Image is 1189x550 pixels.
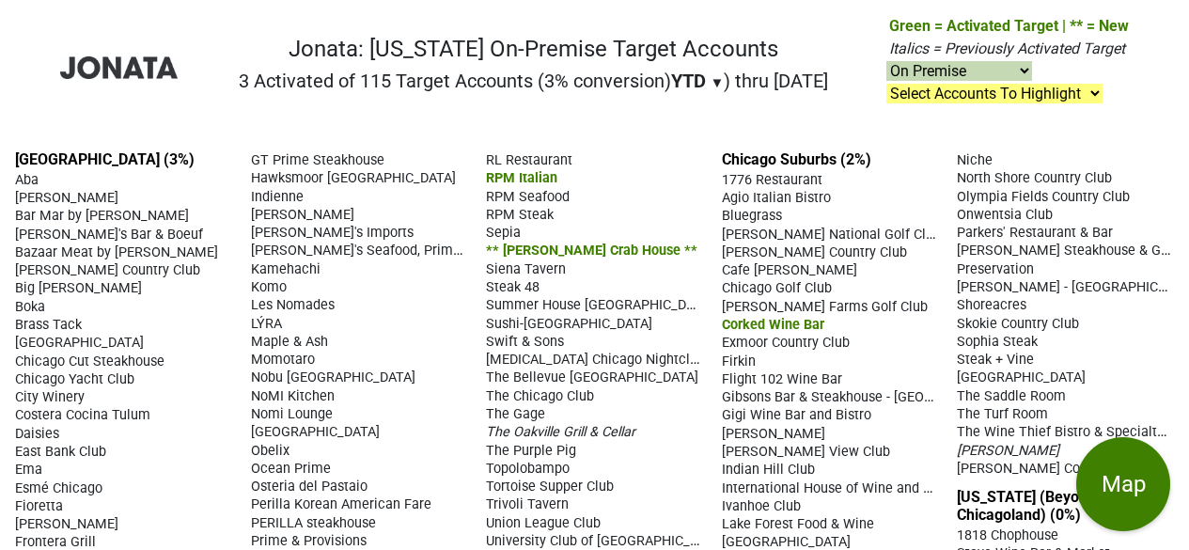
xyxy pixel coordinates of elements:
[486,225,521,241] span: Sepia
[15,407,150,423] span: Costera Cocina Tulum
[722,150,871,168] a: Chicago Suburbs (2%)
[722,426,825,442] span: [PERSON_NAME]
[957,388,1066,404] span: The Saddle Room
[486,334,564,350] span: Swift & Sons
[486,479,614,495] span: Tortoise Supper Club
[957,461,1142,477] span: [PERSON_NAME] Country Club
[15,389,85,405] span: City Winery
[486,295,817,313] span: Summer House [GEOGRAPHIC_DATA][PERSON_NAME]
[957,261,1034,277] span: Preservation
[486,316,652,332] span: Sushi-[GEOGRAPHIC_DATA]
[251,225,414,241] span: [PERSON_NAME]'s Imports
[251,406,333,422] span: Nomi Lounge
[15,498,63,514] span: Fioretta
[1076,437,1170,531] button: Map
[486,424,635,440] span: The Oakville Grill & Cellar
[15,208,189,224] span: Bar Mar by [PERSON_NAME]
[722,444,890,460] span: [PERSON_NAME] View Club
[722,354,756,369] span: Firkin
[722,190,831,206] span: Agio Italian Bistro
[251,189,304,205] span: Indienne
[251,352,315,368] span: Momotaro
[251,279,287,295] span: Komo
[251,316,282,332] span: LÝRA
[15,480,102,496] span: Esmé Chicago
[251,334,328,350] span: Maple & Ash
[251,515,376,531] span: PERILLA steakhouse
[15,262,200,278] span: [PERSON_NAME] Country Club
[60,56,178,79] img: Jonata
[957,225,1113,241] span: Parkers' Restaurant & Bar
[722,498,801,514] span: Ivanhoe Club
[722,280,832,296] span: Chicago Golf Club
[957,297,1026,313] span: Shoreacres
[15,172,39,188] span: Aba
[889,39,1125,57] span: Italics = Previously Activated Target
[957,241,1184,259] span: [PERSON_NAME] Steakhouse & Grille
[15,371,134,387] span: Chicago Yacht Club
[722,317,824,333] span: Corked Wine Bar
[486,279,540,295] span: Steak 48
[251,496,431,512] span: Perilla Korean American Fare
[15,190,118,206] span: [PERSON_NAME]
[486,207,554,223] span: RPM Steak
[722,407,871,423] span: Gigi Wine Bar and Bistro
[486,461,570,477] span: Topolobampo
[251,443,289,459] span: Obelix
[722,479,968,496] span: International House of Wine and Cheese
[251,461,331,477] span: Ocean Prime
[486,531,726,549] span: University Club of [GEOGRAPHIC_DATA]
[957,352,1034,368] span: Steak + Vine
[15,280,142,296] span: Big [PERSON_NAME]
[957,488,1096,524] a: [US_STATE] (Beyond Chicagoland) (0%)
[15,426,59,442] span: Daisies
[957,334,1038,350] span: Sophia Steak
[239,70,829,92] h2: 3 Activated of 115 Target Accounts (3% conversion) ) thru [DATE]
[722,172,822,188] span: 1776 Restaurant
[486,152,572,168] span: RL Restaurant
[15,354,164,369] span: Chicago Cut Steakhouse
[957,443,1059,459] span: [PERSON_NAME]
[957,369,1086,385] span: [GEOGRAPHIC_DATA]
[486,350,705,368] span: [MEDICAL_DATA] Chicago Nightclub
[957,406,1048,422] span: The Turf Room
[15,534,96,550] span: Frontera Grill
[15,444,106,460] span: East Bank Club
[889,17,1129,35] span: Green = Activated Target | ** = New
[251,533,367,549] span: Prime & Provisions
[251,152,384,168] span: GT Prime Steakhouse
[251,479,368,495] span: Osteria del Pastaio
[957,316,1079,332] span: Skokie Country Club
[251,297,335,313] span: Les Nomades
[251,261,321,277] span: Kamehachi
[722,534,851,550] span: [GEOGRAPHIC_DATA]
[486,189,570,205] span: RPM Seafood
[957,189,1130,205] span: Olympia Fields Country Club
[957,152,993,168] span: Niche
[15,227,203,243] span: [PERSON_NAME]'s Bar & Boeuf
[957,527,1058,543] span: 1818 Chophouse
[239,36,829,63] h1: Jonata: [US_STATE] On-Premise Target Accounts
[486,388,594,404] span: The Chicago Club
[15,462,42,478] span: Ema
[251,207,354,223] span: [PERSON_NAME]
[722,335,850,351] span: Exmoor Country Club
[486,243,697,259] span: ** [PERSON_NAME] Crab House **
[251,388,335,404] span: NoMI Kitchen
[722,516,874,532] span: Lake Forest Food & Wine
[486,496,569,512] span: Trivoli Tavern
[251,369,415,385] span: Nobu [GEOGRAPHIC_DATA]
[722,371,842,387] span: Flight 102 Wine Bar
[486,369,698,385] span: The Bellevue [GEOGRAPHIC_DATA]
[722,244,907,260] span: [PERSON_NAME] Country Club
[486,515,601,531] span: Union League Club
[15,150,195,168] a: [GEOGRAPHIC_DATA] (3%)
[15,299,45,315] span: Boka
[15,317,82,333] span: Brass Tack
[957,170,1112,186] span: North Shore Country Club
[486,261,566,277] span: Siena Tavern
[957,207,1053,223] span: Onwentsia Club
[722,299,928,315] span: [PERSON_NAME] Farms Golf Club
[722,262,857,278] span: Cafe [PERSON_NAME]
[722,387,1023,405] span: Gibsons Bar & Steakhouse - [GEOGRAPHIC_DATA]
